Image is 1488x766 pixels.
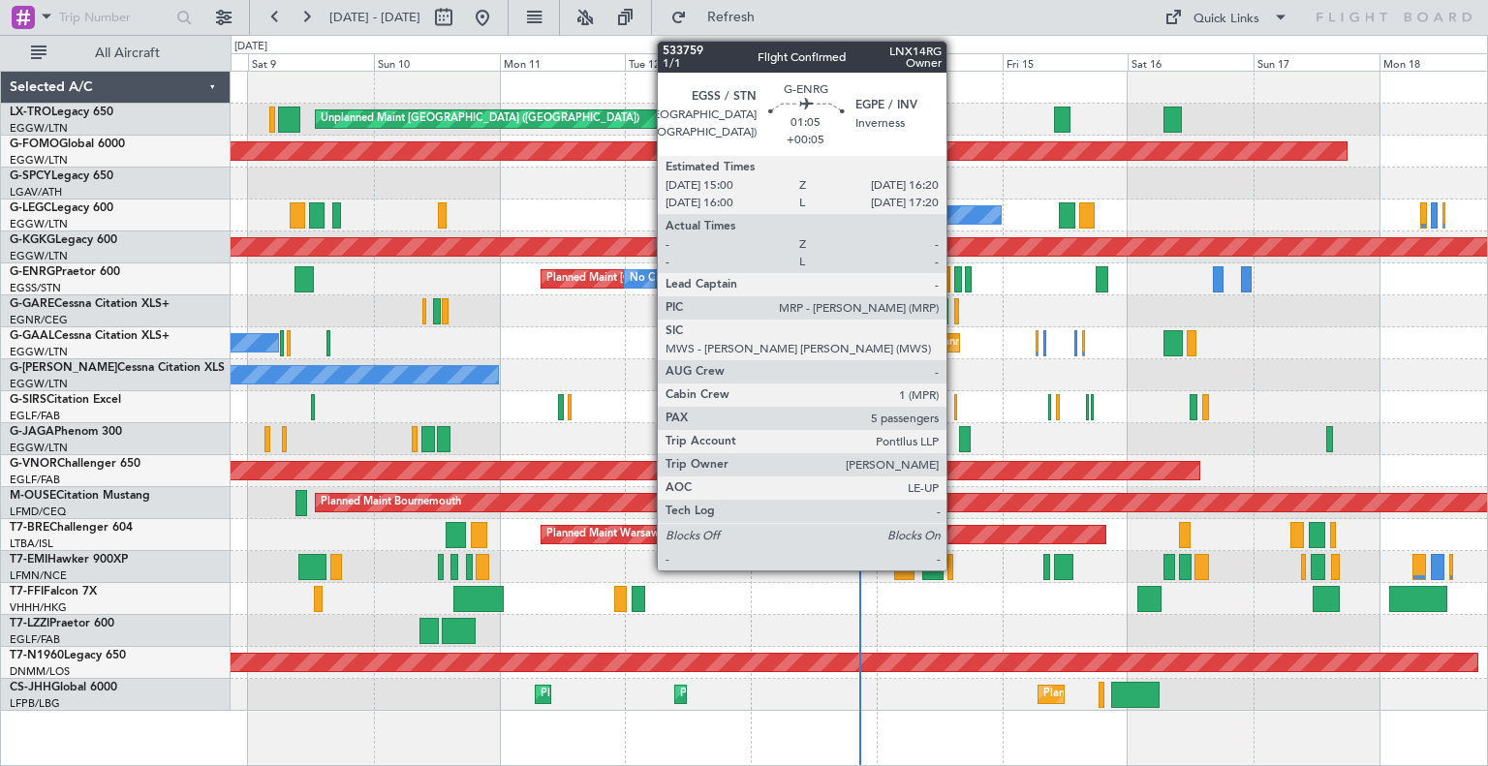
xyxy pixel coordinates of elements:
span: M-OUSE [10,490,56,502]
div: Planned Maint [GEOGRAPHIC_DATA] ([GEOGRAPHIC_DATA]) [1043,680,1348,709]
a: EGNR/CEG [10,313,68,327]
a: T7-N1960Legacy 650 [10,650,126,661]
a: G-SPCYLegacy 650 [10,170,113,182]
a: CS-JHHGlobal 6000 [10,682,117,693]
a: EGGW/LTN [10,121,68,136]
div: No Crew [630,264,674,293]
a: LFMD/CEQ [10,505,66,519]
span: G-SIRS [10,394,46,406]
button: Refresh [662,2,778,33]
a: LFPB/LBG [10,696,60,711]
span: T7-FFI [10,586,44,597]
a: EGSS/STN [10,281,61,295]
span: Refresh [691,11,772,24]
span: G-JAGA [10,426,54,438]
input: Trip Number [59,3,170,32]
span: G-[PERSON_NAME] [10,362,117,374]
a: G-GARECessna Citation XLS+ [10,298,170,310]
span: G-SPCY [10,170,51,182]
a: LGAV/ATH [10,185,62,199]
a: G-VNORChallenger 650 [10,458,140,470]
div: Quick Links [1193,10,1259,29]
span: T7-BRE [10,522,49,534]
span: All Aircraft [50,46,204,60]
span: G-KGKG [10,234,55,246]
span: G-VNOR [10,458,57,470]
div: Mon 11 [500,53,626,71]
span: G-FOMO [10,138,59,150]
div: Tue 12 [625,53,751,71]
div: Planned Maint [GEOGRAPHIC_DATA] ([GEOGRAPHIC_DATA]) [680,680,985,709]
a: EGGW/LTN [10,377,68,391]
a: T7-EMIHawker 900XP [10,554,128,566]
a: M-OUSECitation Mustang [10,490,150,502]
div: Planned Maint [GEOGRAPHIC_DATA] ([GEOGRAPHIC_DATA]) [546,264,852,293]
a: EGGW/LTN [10,249,68,263]
a: G-JAGAPhenom 300 [10,426,122,438]
a: T7-LZZIPraetor 600 [10,618,114,629]
a: LX-TROLegacy 650 [10,107,113,118]
a: G-KGKGLegacy 600 [10,234,117,246]
div: Sat 16 [1128,53,1254,71]
div: Fri 15 [1003,53,1129,71]
button: All Aircraft [21,38,210,69]
a: EGGW/LTN [10,153,68,168]
a: G-[PERSON_NAME]Cessna Citation XLS [10,362,225,374]
a: EGLF/FAB [10,632,60,647]
div: Planned Maint [GEOGRAPHIC_DATA] ([GEOGRAPHIC_DATA]) [541,680,846,709]
span: T7-EMI [10,554,47,566]
div: Planned Maint [934,328,1005,357]
a: EGGW/LTN [10,441,68,455]
a: EGLF/FAB [10,473,60,487]
a: T7-BREChallenger 604 [10,522,133,534]
span: [DATE] - [DATE] [329,9,420,26]
a: EGGW/LTN [10,345,68,359]
a: LTBA/ISL [10,536,53,551]
a: G-SIRSCitation Excel [10,394,121,406]
span: G-LEGC [10,202,51,214]
a: T7-FFIFalcon 7X [10,586,97,597]
div: Sun 17 [1254,53,1379,71]
div: Sun 10 [374,53,500,71]
span: LX-TRO [10,107,51,118]
a: LFMN/NCE [10,568,67,583]
button: Quick Links [1155,2,1298,33]
span: G-GARE [10,298,54,310]
div: [DATE] [234,39,267,55]
div: Wed 13 [751,53,877,71]
span: G-ENRG [10,266,55,278]
span: T7-N1960 [10,650,64,661]
a: EGGW/LTN [10,217,68,231]
div: Thu 14 [877,53,1003,71]
div: Planned Maint Bournemouth [321,488,461,517]
div: Planned Maint [GEOGRAPHIC_DATA] ([GEOGRAPHIC_DATA]) [818,392,1123,421]
span: T7-LZZI [10,618,49,629]
a: DNMM/LOS [10,664,70,679]
a: G-ENRGPraetor 600 [10,266,120,278]
div: Planned Maint Warsaw ([GEOGRAPHIC_DATA]) [546,520,780,549]
span: G-GAAL [10,330,54,342]
a: G-GAALCessna Citation XLS+ [10,330,170,342]
div: Unplanned Maint [GEOGRAPHIC_DATA] ([GEOGRAPHIC_DATA]) [321,105,639,134]
span: CS-JHH [10,682,51,693]
div: No Crew [829,200,874,230]
a: EGLF/FAB [10,409,60,423]
a: VHHH/HKG [10,600,67,615]
div: Sat 9 [248,53,374,71]
a: G-LEGCLegacy 600 [10,202,113,214]
a: G-FOMOGlobal 6000 [10,138,125,150]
